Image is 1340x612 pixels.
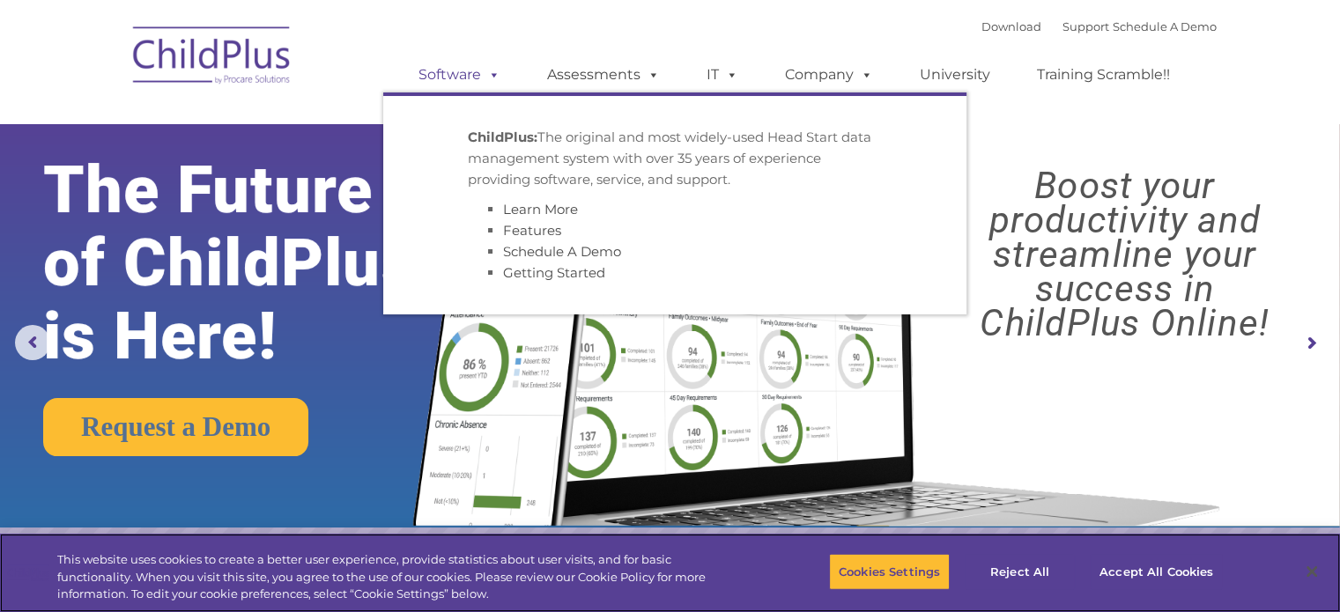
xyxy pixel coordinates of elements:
a: Download [981,19,1041,33]
rs-layer: Boost your productivity and streamline your success in ChildPlus Online! [926,168,1323,340]
span: Phone number [245,188,320,202]
a: Software [401,57,518,92]
button: Cookies Settings [829,553,950,590]
a: Schedule A Demo [1113,19,1217,33]
p: The original and most widely-used Head Start data management system with over 35 years of experie... [468,127,882,190]
div: This website uses cookies to create a better user experience, provide statistics about user visit... [57,551,737,603]
a: Schedule A Demo [503,243,621,260]
a: Training Scramble!! [1019,57,1188,92]
span: Last name [245,116,299,129]
a: IT [689,57,756,92]
rs-layer: The Future of ChildPlus is Here! [43,153,471,372]
button: Reject All [965,553,1075,590]
a: Getting Started [503,264,605,281]
a: Features [503,222,561,239]
a: Request a Demo [43,398,308,456]
font: | [981,19,1217,33]
img: ChildPlus by Procare Solutions [124,14,300,102]
a: Support [1062,19,1109,33]
a: Learn More [503,201,578,218]
strong: ChildPlus: [468,129,537,145]
button: Close [1292,552,1331,591]
button: Accept All Cookies [1090,553,1223,590]
a: Company [767,57,891,92]
a: University [902,57,1008,92]
a: Assessments [529,57,677,92]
